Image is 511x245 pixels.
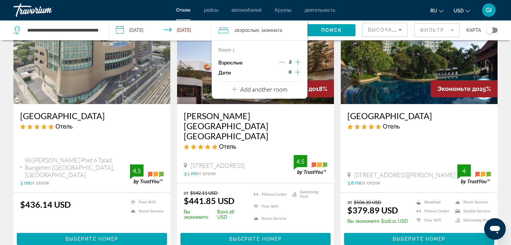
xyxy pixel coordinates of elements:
p: Add another room [240,86,287,93]
span: 3.1 mi [184,171,196,176]
a: Круизы [275,7,291,13]
img: trustyou-badge.svg [294,155,327,175]
li: Free WiFi [413,217,452,223]
span: 2 [289,59,291,64]
div: 5 star Hotel [184,143,327,150]
span: Вы экономите [347,218,379,224]
span: Отель [55,122,73,130]
div: 4.5 [294,157,307,165]
li: Free WiFi [127,199,164,205]
li: Swimming Pool [452,217,491,223]
span: от [184,190,188,196]
span: 2 [235,26,259,35]
ins: $436.14 USD [20,199,71,209]
button: Travelers: 2 adults, 0 children [212,20,307,40]
li: Room Service [452,199,491,205]
span: [STREET_ADDRESS] [190,162,245,169]
img: trustyou-badge.svg [130,164,164,184]
span: Вы экономите [184,209,215,220]
span: 0 [288,69,291,75]
span: от отеля [196,171,215,176]
li: Shuttle Service [452,208,491,214]
div: 5 star Hotel [20,122,164,130]
button: Increment adults [295,58,301,68]
iframe: Кнопка запуска окна обмена сообщениями [484,218,506,240]
p: Взрослые [218,60,243,66]
span: от [347,199,352,205]
p: Room 1 [218,47,235,53]
span: 3.8 mi [347,180,360,186]
span: от отеля [360,180,380,186]
span: 88 [PERSON_NAME] Phet 6 Talad Bangkhen [GEOGRAPHIC_DATA], [GEOGRAPHIC_DATA] [25,156,130,179]
span: Отель [219,143,236,150]
a: Отели [176,7,190,13]
button: Поиск [307,24,355,36]
li: Room Service [250,214,289,223]
del: $506.10 USD [354,199,381,205]
span: от отеля [30,180,49,186]
li: Swimming Pool [289,190,327,199]
li: Free WiFi [250,202,289,211]
span: Выберите номер [229,236,282,242]
button: User Menu [480,3,498,17]
button: Check-in date: Oct 24, 2025 Check-out date: Oct 31, 2025 [109,20,212,40]
li: Room Service [127,208,164,214]
button: Decrement children [279,69,285,77]
ins: $379.89 USD [347,205,398,215]
div: 5 star Hotel [347,122,491,130]
button: Change currency [454,6,470,15]
span: 3 mi [20,180,30,186]
span: , 1 [259,26,282,35]
p: Дети [218,70,231,76]
a: рейсы [204,7,218,13]
a: автомобилей [231,7,261,13]
span: Высочайший рейтинг качества [368,27,471,33]
span: Взрослые [237,28,259,33]
div: 4 [457,167,471,175]
li: Fitness Center [250,190,289,199]
span: Экономьте до [437,85,479,92]
button: Change language [430,6,443,15]
a: Travorium [13,1,81,19]
a: [GEOGRAPHIC_DATA] [347,111,491,121]
button: Выберите номер [344,233,494,245]
span: ru [430,8,437,13]
span: Поиск [321,28,342,33]
li: Breakfast [413,199,452,205]
span: карта [466,26,481,35]
span: Отель [383,122,400,130]
a: Выберите номер [344,235,494,242]
button: Decrement adults [279,59,285,67]
img: trustyou-badge.svg [457,164,491,184]
span: Комната [263,28,282,33]
p: $126.21 USD [347,218,408,224]
button: Filter [414,23,460,38]
li: Fitness Center [413,208,452,214]
span: [STREET_ADDRESS][PERSON_NAME] [354,171,455,179]
a: деятельность [305,7,335,13]
div: 4.5 [130,167,143,175]
p: $100.26 USD [184,209,245,220]
a: [PERSON_NAME][GEOGRAPHIC_DATA] [GEOGRAPHIC_DATA] [184,111,327,141]
a: Выберите номер [180,235,331,242]
h3: [GEOGRAPHIC_DATA] [20,111,164,121]
span: GI [486,7,492,13]
mat-select: Sort by [368,26,402,34]
del: $542.11 USD [190,190,218,196]
span: Выберите номер [393,236,445,242]
button: Add another room [232,82,287,95]
span: Выберите номер [66,236,118,242]
button: Increment children [295,68,301,78]
button: Toggle map [481,27,498,33]
ins: $441.85 USD [184,196,235,206]
button: Выберите номер [17,233,167,245]
div: 25% [431,80,498,97]
a: Выберите номер [17,235,167,242]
